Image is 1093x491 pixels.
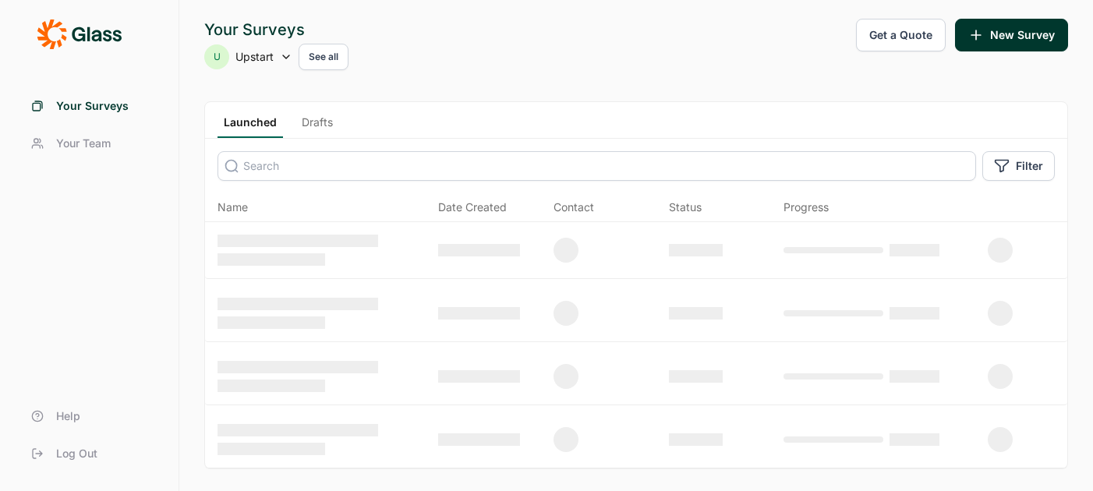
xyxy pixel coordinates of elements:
a: Launched [218,115,283,138]
div: U [204,44,229,69]
span: Date Created [438,200,507,215]
span: Your Team [56,136,111,151]
button: Filter [982,151,1055,181]
button: New Survey [955,19,1068,51]
a: Drafts [295,115,339,138]
button: Get a Quote [856,19,946,51]
button: See all [299,44,348,70]
input: Search [218,151,976,181]
span: Your Surveys [56,98,129,114]
span: Upstart [235,49,274,65]
span: Name [218,200,248,215]
span: Filter [1016,158,1043,174]
span: Help [56,408,80,424]
span: Log Out [56,446,97,461]
div: Status [669,200,702,215]
div: Contact [554,200,594,215]
div: Your Surveys [204,19,348,41]
div: Progress [783,200,829,215]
